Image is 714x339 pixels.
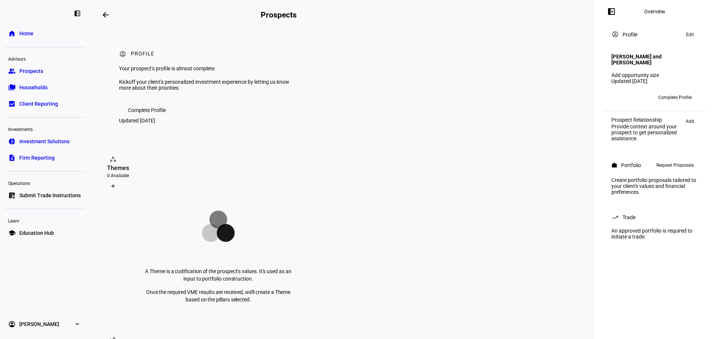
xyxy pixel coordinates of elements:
div: Investments [4,124,85,134]
div: Operations [4,178,85,188]
eth-mat-symbol: school [8,229,16,237]
div: Updated [DATE] [611,78,698,84]
mat-icon: account_circle [119,50,126,58]
div: Portfolio [621,162,641,168]
eth-panel-overview-card-header: Portfolio [611,161,698,170]
mat-icon: account_circle [611,31,619,38]
eth-mat-symbol: folder_copy [8,84,16,91]
div: Overview [644,9,665,15]
span: Edit [686,30,694,39]
span: Home [19,30,33,37]
div: Profile [131,51,154,58]
eth-panel-overview-card-header: Trade [611,213,698,222]
div: Trade [623,214,636,220]
button: Add [682,117,698,126]
mat-icon: arrow_backwards [101,10,110,19]
div: Prospect Relationship [611,117,682,123]
span: Client Reporting [19,100,58,108]
div: Kickoff your client’s personalized investment experience by letting us know more about their prio... [119,79,302,91]
button: Complete Profile [652,92,698,103]
span: Investment Solutions [19,138,70,145]
eth-panel-overview-card-header: Profile [611,30,698,39]
eth-mat-symbol: home [8,30,16,37]
eth-mat-symbol: account_circle [8,320,16,328]
button: Complete Profile [119,103,175,118]
div: Profile [623,32,637,38]
span: [PERSON_NAME] [19,320,59,328]
div: Provide context around your prospect to get personalized assistance. [611,124,682,141]
eth-mat-symbol: list_alt_add [8,192,16,199]
mat-icon: trending_up [611,214,619,221]
span: Request Proposals [656,161,694,170]
mat-icon: workspaces [109,156,117,163]
span: Education Hub [19,229,54,237]
span: Households [19,84,48,91]
div: Updated [DATE] [119,118,155,124]
div: Advisors [4,53,85,64]
eth-mat-symbol: bid_landscape [8,100,16,108]
button: Request Proposals [653,161,698,170]
span: Firm Reporting [19,154,55,161]
div: Learn [4,215,85,226]
mat-icon: work [611,162,617,168]
a: bid_landscapeClient Reporting [4,96,85,111]
div: Your prospect’s profile is almost complete [119,65,302,71]
div: Themes [107,164,329,173]
a: folder_copyHouseholds [4,80,85,95]
div: Create portfolio proposals tailored to your client's values and financial preferences. [607,174,702,198]
eth-mat-symbol: group [8,67,16,75]
div: 0 Available [107,173,329,179]
eth-mat-symbol: description [8,154,16,161]
a: homeHome [4,26,85,41]
h2: Prospects [261,10,296,19]
span: CC [614,95,620,100]
button: Edit [682,30,698,39]
h4: [PERSON_NAME] and [PERSON_NAME] [611,54,698,65]
a: pie_chartInvestment Solutions [4,134,85,149]
span: Complete Profile [658,92,692,103]
mat-icon: left_panel_open [607,7,616,16]
span: Add [686,117,694,126]
a: descriptionFirm Reporting [4,150,85,165]
a: groupProspects [4,64,85,79]
a: Add opportunity size [611,72,659,78]
eth-mat-symbol: expand_more [74,320,81,328]
div: An approved portfolio is required to initiate a trade. [607,225,702,243]
eth-mat-symbol: left_panel_close [74,10,81,17]
p: A Theme is a codification of the prospect’s values. It’s used as an input to portfolio construction. [140,268,296,282]
span: Complete Profile [128,103,166,118]
span: Prospects [19,67,43,75]
span: Submit Trade Instructions [19,192,81,199]
eth-mat-symbol: pie_chart [8,138,16,145]
p: Once the required VME results are received, we’ll create a Theme based on the pillars selected. [140,288,296,303]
